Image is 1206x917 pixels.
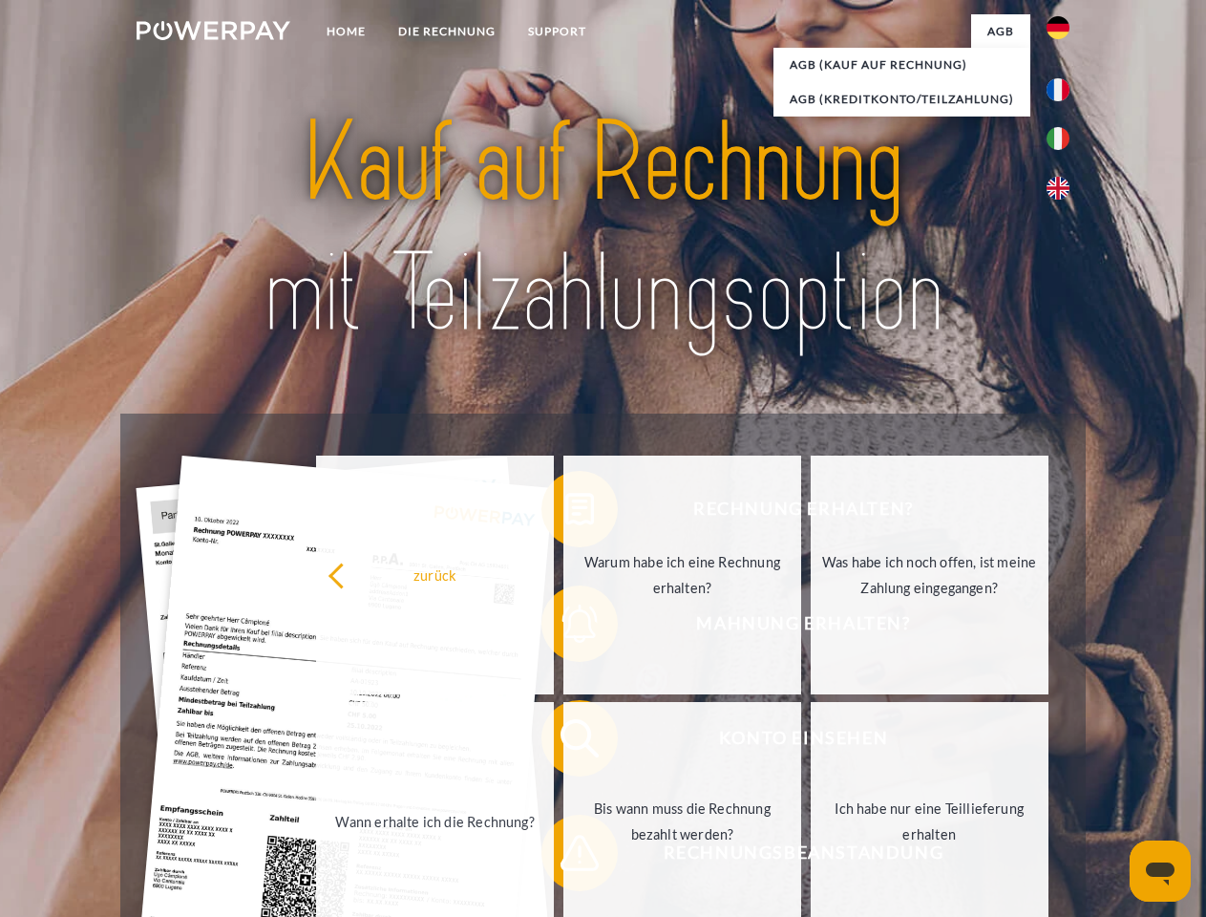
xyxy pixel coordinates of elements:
div: Ich habe nur eine Teillieferung erhalten [822,796,1037,847]
div: Was habe ich noch offen, ist meine Zahlung eingegangen? [822,549,1037,601]
img: de [1047,16,1069,39]
a: DIE RECHNUNG [382,14,512,49]
img: it [1047,127,1069,150]
div: Bis wann muss die Rechnung bezahlt werden? [575,796,790,847]
a: Was habe ich noch offen, ist meine Zahlung eingegangen? [811,456,1048,694]
img: logo-powerpay-white.svg [137,21,290,40]
img: fr [1047,78,1069,101]
div: Wann erhalte ich die Rechnung? [328,808,542,834]
a: Home [310,14,382,49]
div: zurück [328,562,542,587]
a: AGB (Kauf auf Rechnung) [773,48,1030,82]
div: Warum habe ich eine Rechnung erhalten? [575,549,790,601]
a: AGB (Kreditkonto/Teilzahlung) [773,82,1030,117]
a: SUPPORT [512,14,603,49]
img: en [1047,177,1069,200]
img: title-powerpay_de.svg [182,92,1024,366]
iframe: Schaltfläche zum Öffnen des Messaging-Fensters [1130,841,1191,902]
a: agb [971,14,1030,49]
